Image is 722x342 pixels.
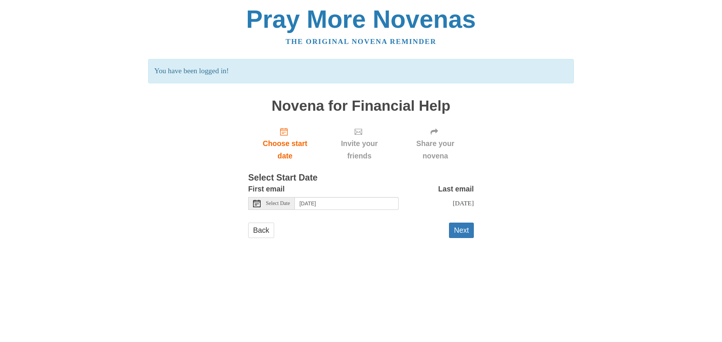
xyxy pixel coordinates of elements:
label: Last email [438,183,474,195]
span: Share your novena [404,137,466,162]
span: Invite your friends [329,137,389,162]
p: You have been logged in! [148,59,573,83]
h3: Select Start Date [248,173,474,183]
div: Click "Next" to confirm your start date first. [322,121,397,166]
a: Back [248,223,274,238]
a: Choose start date [248,121,322,166]
span: Choose start date [256,137,314,162]
button: Next [449,223,474,238]
span: Select Date [266,201,290,206]
a: The original novena reminder [286,38,437,45]
div: Click "Next" to confirm your start date first. [397,121,474,166]
label: First email [248,183,285,195]
h1: Novena for Financial Help [248,98,474,114]
a: Pray More Novenas [246,5,476,33]
span: [DATE] [453,199,474,207]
